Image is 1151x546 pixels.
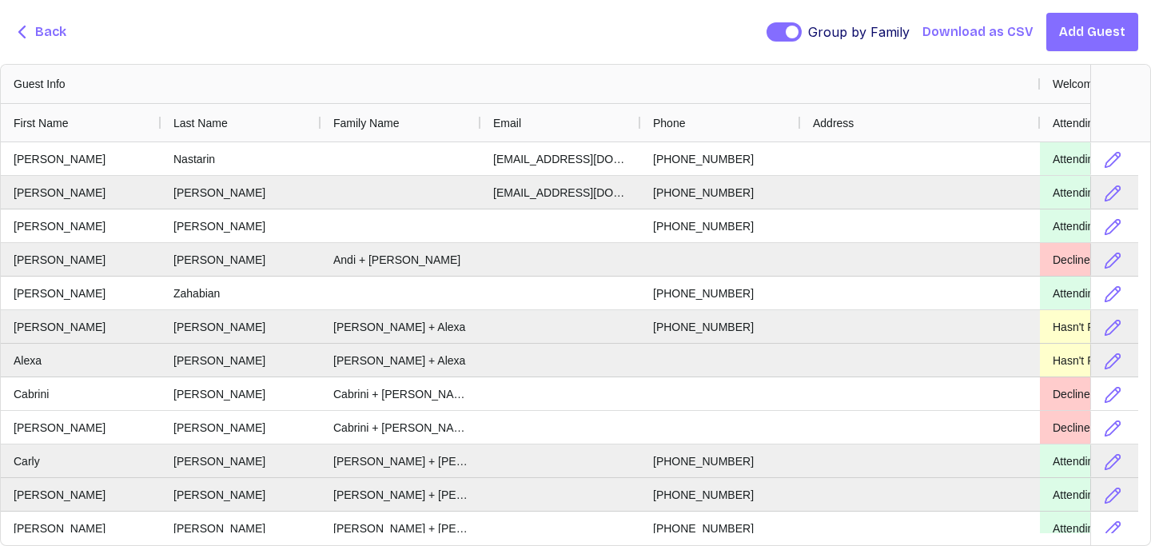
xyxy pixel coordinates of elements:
span: Last Name [173,117,228,130]
button: Download as CSV [922,22,1034,42]
button: Back [13,22,66,42]
button: Add Guest [1046,13,1138,51]
div: [PERSON_NAME] [161,209,321,242]
div: [PERSON_NAME] [1,478,161,511]
div: [PERSON_NAME] [1,310,161,343]
div: [PERSON_NAME] + Alexa [321,344,480,377]
span: Back [35,22,66,42]
div: [PHONE_NUMBER] [640,277,800,309]
div: [PERSON_NAME] + [PERSON_NAME] [321,444,480,477]
div: [PERSON_NAME] + [PERSON_NAME] [321,512,480,544]
div: [PERSON_NAME] [161,310,321,343]
div: [PERSON_NAME] [161,243,321,276]
div: [PERSON_NAME] + [PERSON_NAME] [321,478,480,511]
div: Andi + [PERSON_NAME] [321,243,480,276]
div: [EMAIL_ADDRESS][DOMAIN_NAME] [480,142,640,175]
span: Guest Info [14,78,66,90]
div: [PHONE_NUMBER] [640,512,800,544]
div: [PERSON_NAME] [161,444,321,477]
div: Nastarin [161,142,321,175]
div: [PERSON_NAME] [161,176,321,209]
span: Phone [653,117,685,130]
div: Cabrini + [PERSON_NAME] [321,411,480,444]
span: Family Name [333,117,399,130]
div: Cabrini + [PERSON_NAME] [321,377,480,410]
span: Attending [1053,117,1100,130]
div: [PHONE_NUMBER] [640,176,800,209]
div: [PERSON_NAME] [1,142,161,175]
div: [PERSON_NAME] [161,411,321,444]
span: First Name [14,117,68,130]
div: [PHONE_NUMBER] [640,478,800,511]
span: Email [493,117,521,130]
div: [PERSON_NAME] [161,512,321,544]
div: [PERSON_NAME] [1,209,161,242]
div: [PHONE_NUMBER] [640,209,800,242]
div: [PERSON_NAME] [1,243,161,276]
span: Welcome Drinks [1053,78,1134,90]
div: [PERSON_NAME] + Alexa [321,310,480,343]
div: Carly [1,444,161,477]
span: Add Guest [1059,22,1125,42]
span: Address [813,117,854,130]
span: Group by Family [808,22,910,42]
div: Cabrini [1,377,161,410]
div: [PERSON_NAME] [1,512,161,544]
div: Alexa [1,344,161,377]
div: [PERSON_NAME] [161,377,321,410]
div: [PHONE_NUMBER] [640,310,800,343]
div: [PHONE_NUMBER] [640,444,800,477]
div: [PERSON_NAME] [1,411,161,444]
div: [PHONE_NUMBER] [640,142,800,175]
div: [EMAIL_ADDRESS][DOMAIN_NAME] [480,176,640,209]
div: [PERSON_NAME] [161,478,321,511]
div: [PERSON_NAME] [1,176,161,209]
div: [PERSON_NAME] [161,344,321,377]
div: Zahabian [161,277,321,309]
div: [PERSON_NAME] [1,277,161,309]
